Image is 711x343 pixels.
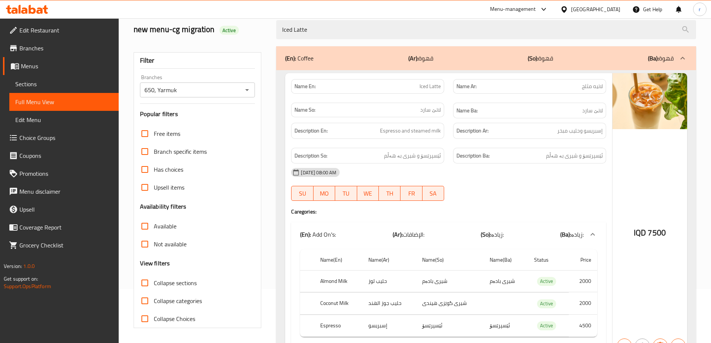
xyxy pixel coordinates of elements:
[456,151,490,160] strong: Description Ba:
[140,259,170,268] h3: View filters
[560,229,571,240] b: (Ba):
[537,277,556,286] span: Active
[294,151,327,160] strong: Description So:
[291,208,606,215] h4: Caregories:
[9,93,119,111] a: Full Menu View
[19,151,113,160] span: Coupons
[420,106,441,114] span: لاتێ سارد
[3,129,119,147] a: Choice Groups
[4,281,51,291] a: Support.OpsPlatform
[19,133,113,142] span: Choice Groups
[294,188,310,199] span: SU
[19,44,113,53] span: Branches
[314,315,362,337] th: Espresso
[3,200,119,218] a: Upsell
[314,249,362,271] th: Name(En)
[360,188,376,199] span: WE
[291,222,606,246] div: (En): Add On's:(Ar):الإضافات:(So):زیادە:(Ba):زیادە:
[612,73,687,129] img: Copy_of_ICED_LATTE638834266193615512.jpg
[425,188,441,199] span: SA
[23,261,35,271] span: 1.0.0
[3,236,119,254] a: Grocery Checklist
[300,249,597,337] table: choices table
[19,205,113,214] span: Upsell
[362,315,416,337] td: إسبريسو
[403,229,424,240] span: الإضافات:
[362,293,416,315] td: حليب جوز الهند
[19,241,113,250] span: Grocery Checklist
[648,225,666,240] span: 7500
[648,54,674,63] p: قهوة
[456,106,478,115] strong: Name Ba:
[15,115,113,124] span: Edit Menu
[154,129,180,138] span: Free items
[384,151,441,160] span: ئێسپرێسۆ و شیری بە هەڵم
[9,111,119,129] a: Edit Menu
[3,39,119,57] a: Branches
[382,188,397,199] span: TH
[557,126,603,135] span: إسبريسو وحليب مبخر
[314,186,335,201] button: MO
[537,299,556,308] span: Active
[422,186,444,201] button: SA
[134,24,268,35] h2: new menu-cg migration
[528,53,538,64] b: (So):
[314,270,362,292] th: Almond Milk
[316,188,332,199] span: MO
[456,82,477,90] strong: Name Ar:
[481,229,491,240] b: (So):
[154,222,177,231] span: Available
[416,293,484,315] td: شیری گوێزی هیندی
[490,5,536,14] div: Menu-management
[699,5,701,13] span: r
[362,249,416,271] th: Name(Ar)
[484,249,528,271] th: Name(Ba)
[3,218,119,236] a: Coverage Report
[242,85,252,95] button: Open
[528,249,568,271] th: Status
[291,186,313,201] button: SU
[3,165,119,183] a: Promotions
[154,278,197,287] span: Collapse sections
[19,169,113,178] span: Promotions
[528,54,553,63] p: قهوة
[546,151,603,160] span: ئێسپرێسۆ و شیری بە هەڵم
[4,261,22,271] span: Version:
[9,75,119,93] a: Sections
[154,147,207,156] span: Branch specific items
[362,270,416,292] td: حليب لوز
[19,187,113,196] span: Menu disclaimer
[15,79,113,88] span: Sections
[571,229,584,240] span: زیادە:
[300,229,311,240] b: (En):
[456,126,489,135] strong: Description Ar:
[335,186,357,201] button: TU
[537,321,556,330] span: Active
[285,54,314,63] p: Coffee
[569,293,597,315] td: 2000
[154,296,202,305] span: Collapse categories
[154,240,187,249] span: Not available
[15,97,113,106] span: Full Menu View
[294,126,328,135] strong: Description En:
[408,54,433,63] p: قهوة
[400,186,422,201] button: FR
[408,53,418,64] b: (Ar):
[314,293,362,315] th: Coconut Milk
[484,315,528,337] td: ئێسپرێسۆ
[140,53,255,69] div: Filter
[569,315,597,337] td: 4500
[154,165,183,174] span: Has choices
[3,183,119,200] a: Menu disclaimer
[3,147,119,165] a: Coupons
[393,229,403,240] b: (Ar):
[276,20,696,39] input: search
[300,230,336,239] p: Add On's:
[4,274,38,284] span: Get support on:
[298,169,339,176] span: [DATE] 08:00 AM
[140,110,255,118] h3: Popular filters
[154,183,184,192] span: Upsell items
[154,314,195,323] span: Collapse Choices
[21,62,113,71] span: Menus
